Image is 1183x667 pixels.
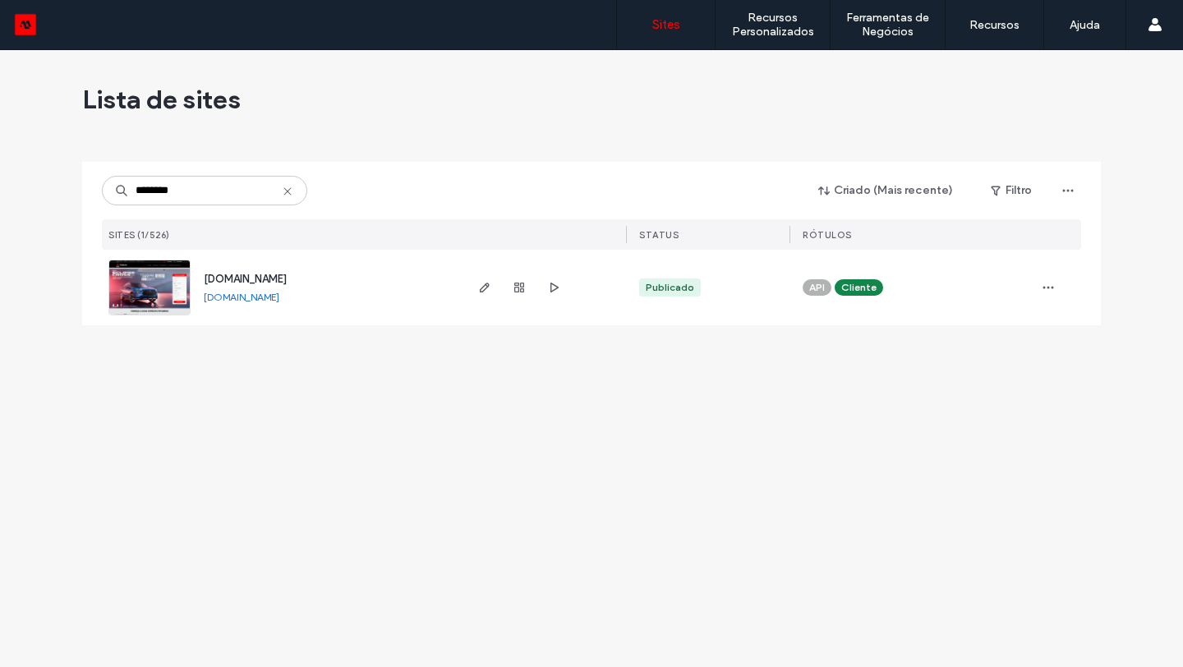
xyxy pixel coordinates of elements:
button: Criado (Mais recente) [804,177,968,204]
span: Cliente [841,280,877,295]
a: [DOMAIN_NAME] [204,291,279,303]
span: Lista de sites [82,83,241,116]
label: Recursos Personalizados [716,11,830,39]
span: STATUS [639,229,679,241]
label: Ferramentas de Negócios [831,11,945,39]
a: [DOMAIN_NAME] [204,273,287,285]
button: Filtro [974,177,1048,204]
span: API [809,280,825,295]
label: Ajuda [1070,18,1100,32]
label: Sites [652,17,680,32]
span: Rótulos [803,229,852,241]
div: Publicado [646,280,694,295]
span: Sites (1/526) [108,229,170,241]
label: Recursos [969,18,1020,32]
